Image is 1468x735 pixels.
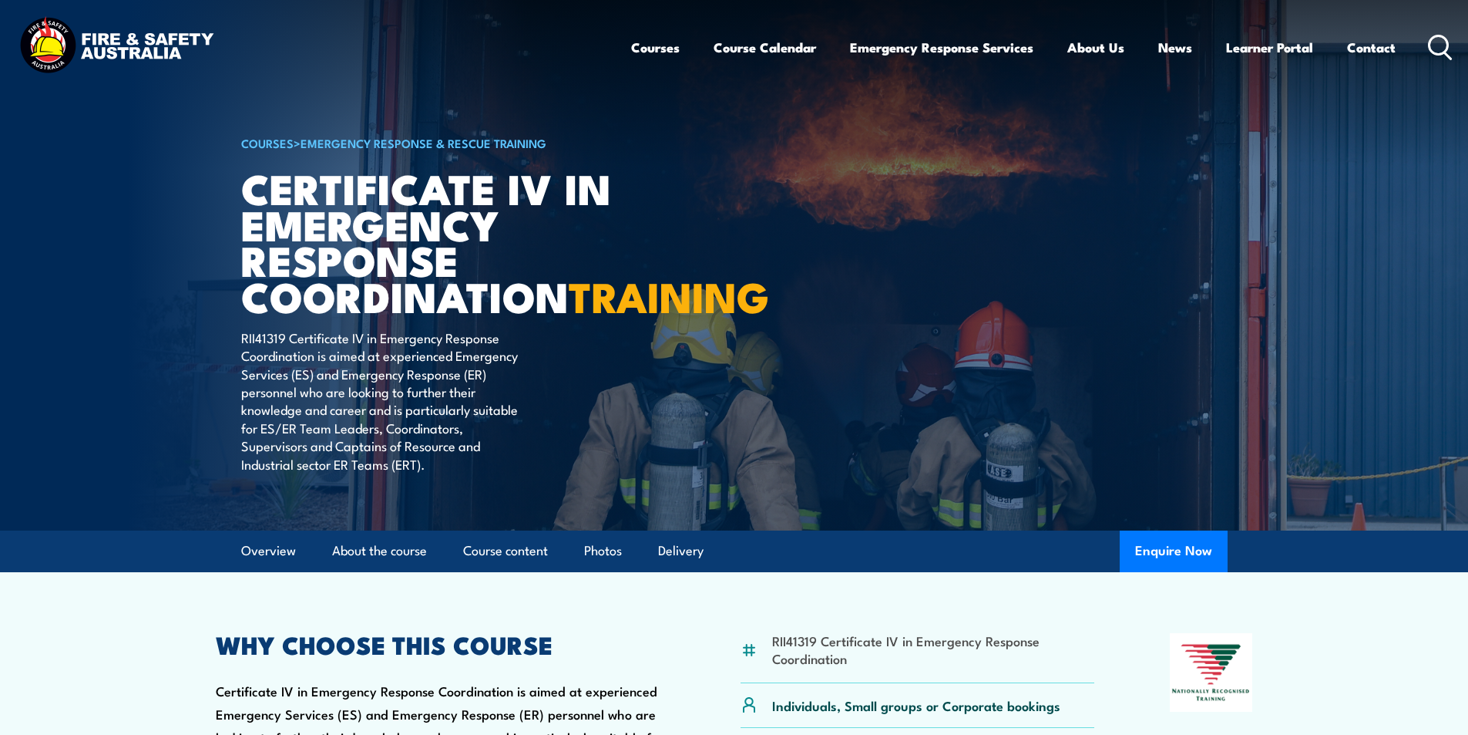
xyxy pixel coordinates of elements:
[332,531,427,571] a: About the course
[1170,633,1253,712] img: Nationally Recognised Training logo.
[1120,531,1228,572] button: Enquire Now
[463,531,548,571] a: Course content
[658,531,704,571] a: Delivery
[584,531,622,571] a: Photos
[241,133,622,152] h6: >
[850,27,1033,68] a: Emergency Response Services
[1158,27,1192,68] a: News
[772,696,1060,714] p: Individuals, Small groups or Corporate bookings
[301,134,546,151] a: Emergency Response & Rescue Training
[631,27,680,68] a: Courses
[714,27,816,68] a: Course Calendar
[241,134,294,151] a: COURSES
[772,632,1095,668] li: RII41319 Certificate IV in Emergency Response Coordination
[241,170,622,314] h1: Certificate IV in Emergency Response Coordination
[1226,27,1313,68] a: Learner Portal
[1067,27,1124,68] a: About Us
[241,531,296,571] a: Overview
[241,329,522,473] p: RII41319 Certificate IV in Emergency Response Coordination is aimed at experienced Emergency Serv...
[1347,27,1396,68] a: Contact
[569,263,769,327] strong: TRAINING
[216,633,666,655] h2: WHY CHOOSE THIS COURSE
